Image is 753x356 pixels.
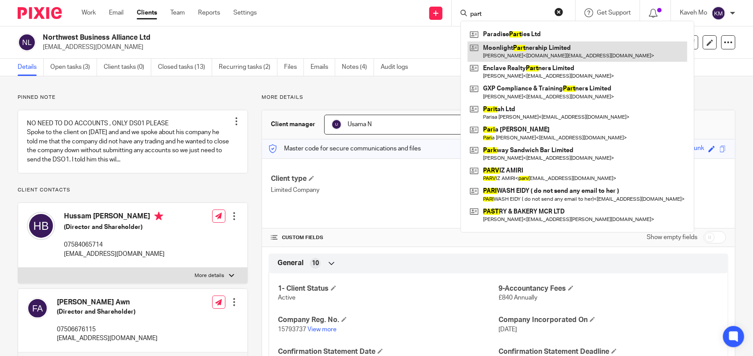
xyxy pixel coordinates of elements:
a: Team [170,8,185,17]
span: Get Support [597,10,631,16]
a: Recurring tasks (2) [219,59,277,76]
h4: Company Reg. No. [278,315,498,325]
a: Closed tasks (13) [158,59,212,76]
a: Email [109,8,124,17]
a: Reports [198,8,220,17]
h5: (Director and Shareholder) [64,223,165,232]
span: 10 [312,259,319,268]
h2: Northwest Business Alliance Ltd [43,33,501,42]
i: Primary [154,212,163,221]
a: Details [18,59,44,76]
h5: (Director and Shareholder) [57,307,157,316]
h4: [PERSON_NAME] Awn [57,298,157,307]
img: svg%3E [331,119,342,130]
span: [DATE] [498,326,517,333]
span: Usama N [348,121,372,127]
a: Clients [137,8,157,17]
p: [EMAIL_ADDRESS][DOMAIN_NAME] [57,334,157,343]
label: Show empty fields [647,233,697,242]
a: View more [307,326,337,333]
a: Files [284,59,304,76]
h3: Client manager [271,120,315,129]
a: Emails [311,59,335,76]
h4: 9-Accountancy Fees [498,284,719,293]
button: Clear [554,7,563,16]
a: Work [82,8,96,17]
p: [EMAIL_ADDRESS][DOMAIN_NAME] [43,43,615,52]
p: [EMAIL_ADDRESS][DOMAIN_NAME] [64,250,165,259]
img: svg%3E [27,298,48,319]
p: 07584065714 [64,240,165,249]
p: More details [195,272,225,279]
p: More details [262,94,735,101]
h4: Client type [271,174,498,184]
p: Limited Company [271,186,498,195]
h4: CUSTOM FIELDS [271,234,498,241]
a: Open tasks (3) [50,59,97,76]
span: 15793737 [278,326,306,333]
p: Kaveh Mo [680,8,707,17]
a: Client tasks (0) [104,59,151,76]
p: 07506676115 [57,325,157,334]
span: General [277,259,303,268]
p: Pinned note [18,94,248,101]
a: Settings [233,8,257,17]
img: svg%3E [27,212,55,240]
h4: 1- Client Status [278,284,498,293]
div: grass-fed-tangello-wavy-skunk [619,144,704,154]
img: Pixie [18,7,62,19]
p: Client contacts [18,187,248,194]
a: Audit logs [381,59,415,76]
a: Notes (4) [342,59,374,76]
input: Search [469,11,549,19]
span: £840 Annually [498,295,537,301]
h4: Hussam [PERSON_NAME] [64,212,165,223]
img: svg%3E [18,33,36,52]
p: Master code for secure communications and files [269,144,421,153]
img: svg%3E [712,6,726,20]
span: Active [278,295,296,301]
h4: Company Incorporated On [498,315,719,325]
